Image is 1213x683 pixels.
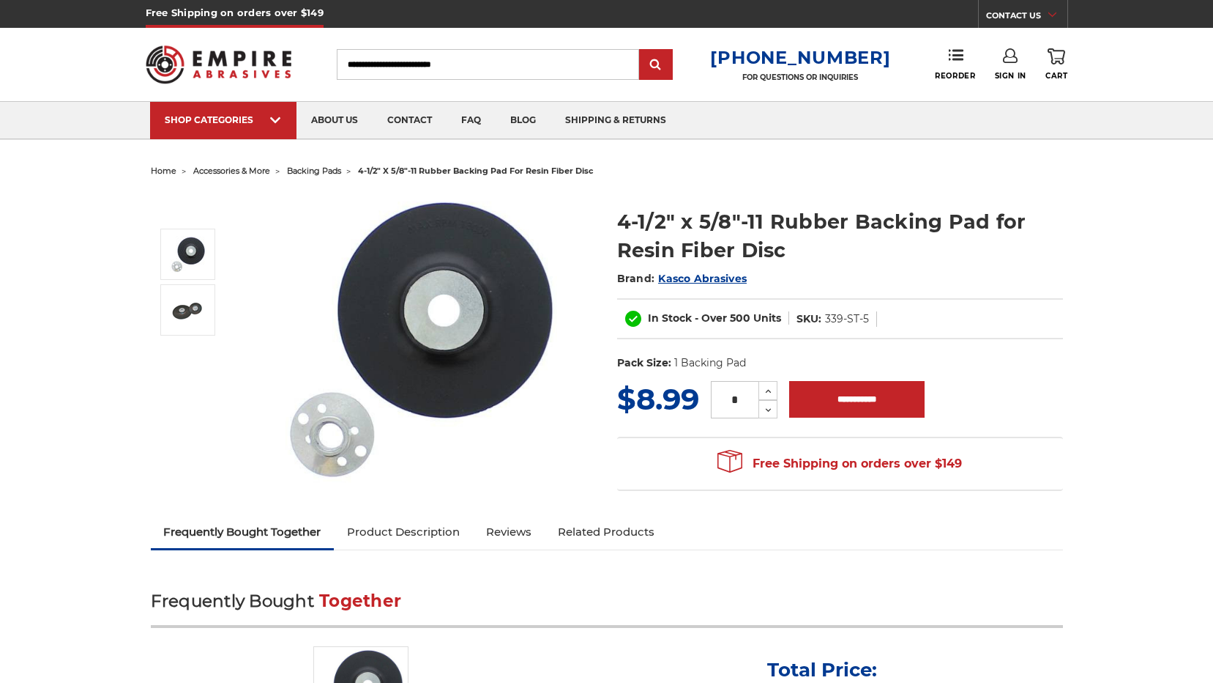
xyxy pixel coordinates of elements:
[373,102,447,139] a: contact
[753,311,781,325] span: Units
[319,591,401,611] span: Together
[717,449,962,479] span: Free Shipping on orders over $149
[935,71,975,81] span: Reorder
[617,272,655,285] span: Brand:
[674,355,746,371] dd: 1 Backing Pad
[151,166,176,176] a: home
[1045,48,1067,81] a: Cart
[986,7,1067,28] a: CONTACT US
[648,311,692,325] span: In Stock
[695,311,727,325] span: - Over
[730,311,750,325] span: 500
[710,73,890,82] p: FOR QUESTIONS OR INQUIRIES
[545,516,668,548] a: Related Products
[710,47,890,68] a: [PHONE_NUMBER]
[658,272,747,285] a: Kasco Abrasives
[617,355,671,371] dt: Pack Size:
[276,192,569,485] img: 4-1/2" Resin Fiber Disc Backing Pad Flexible Rubber
[473,516,545,548] a: Reviews
[796,311,821,327] dt: SKU:
[767,658,877,682] p: Total Price:
[170,292,206,328] img: 4.5 Inch Rubber Resin Fibre Disc Back Pad
[550,102,681,139] a: shipping & returns
[358,166,594,176] span: 4-1/2" x 5/8"-11 rubber backing pad for resin fiber disc
[825,311,869,327] dd: 339-ST-5
[496,102,550,139] a: blog
[165,114,282,125] div: SHOP CATEGORIES
[447,102,496,139] a: faq
[617,207,1063,265] h1: 4-1/2" x 5/8"-11 Rubber Backing Pad for Resin Fiber Disc
[146,36,292,93] img: Empire Abrasives
[617,381,699,417] span: $8.99
[296,102,373,139] a: about us
[151,516,335,548] a: Frequently Bought Together
[287,166,341,176] a: backing pads
[641,51,671,80] input: Submit
[1045,71,1067,81] span: Cart
[151,591,314,611] span: Frequently Bought
[995,71,1026,81] span: Sign In
[935,48,975,80] a: Reorder
[170,236,206,273] img: 4-1/2" Resin Fiber Disc Backing Pad Flexible Rubber
[193,166,270,176] a: accessories & more
[334,516,473,548] a: Product Description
